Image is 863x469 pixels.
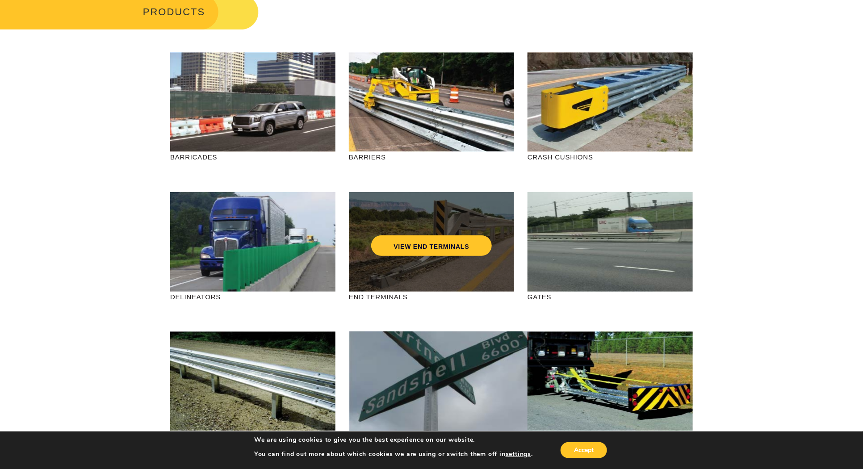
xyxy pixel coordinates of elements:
p: BARRICADES [170,152,335,162]
p: DELINEATORS [170,292,335,302]
p: GATES [528,292,693,302]
p: We are using cookies to give you the best experience on our website. [254,436,533,444]
p: You can find out more about which cookies we are using or switch them off in . [254,450,533,458]
p: BARRIERS [349,152,514,162]
p: CRASH CUSHIONS [528,152,693,162]
button: Accept [561,442,607,458]
a: VIEW END TERMINALS [371,235,491,256]
button: settings [506,450,531,458]
p: END TERMINALS [349,292,514,302]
